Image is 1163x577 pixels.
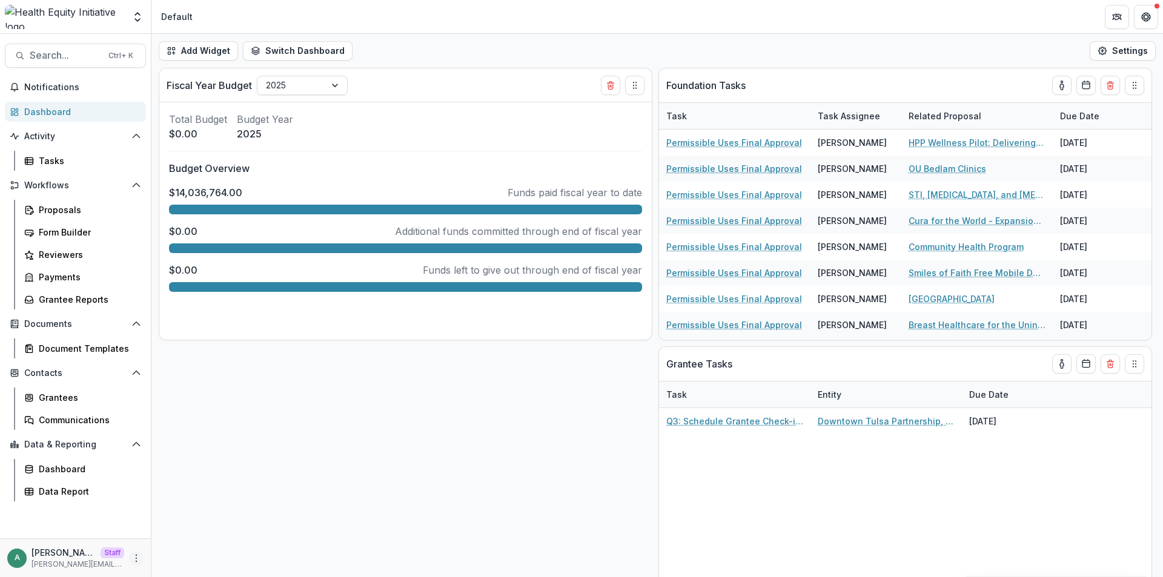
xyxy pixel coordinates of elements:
div: [PERSON_NAME] [818,240,887,253]
button: toggle-assigned-to-me [1052,354,1072,374]
div: [DATE] [1053,312,1144,338]
div: [DATE] [1053,156,1144,182]
div: [PERSON_NAME] [818,214,887,227]
span: Data & Reporting [24,440,127,450]
a: Q3: Schedule Grantee Check-in with [PERSON_NAME] [666,415,803,427]
a: Permissible Uses Final Approval [666,188,802,201]
p: $14,036,764.00 [169,185,242,200]
div: Related Proposal [901,103,1053,129]
a: Breast Healthcare for the Uninsured [909,318,1045,331]
p: $0.00 [169,263,197,277]
a: Permissible Uses Final Approval [666,240,802,253]
div: Reviewers [39,248,136,261]
div: Task Assignee [810,110,887,122]
div: [DATE] [1053,286,1144,312]
button: Delete card [1101,354,1120,374]
div: Task [659,103,810,129]
a: Reviewers [19,245,146,265]
span: Notifications [24,82,141,93]
div: Proposals [39,203,136,216]
a: HPP Wellness Pilot: Delivering Nutrition and Reducing Readmissions [909,136,1045,149]
a: Form Builder [19,222,146,242]
div: Due Date [962,381,1053,407]
div: Dashboard [39,463,136,475]
a: STI, [MEDICAL_DATA], and [MEDICAL_DATA] Prevention and Treatment [909,188,1045,201]
a: Permissible Uses Final Approval [666,266,802,279]
div: Dashboard [24,105,136,118]
div: Due Date [1053,110,1107,122]
div: [DATE] [1053,182,1144,208]
a: Tasks [19,151,146,171]
div: Grantees [39,391,136,404]
p: Grantee Tasks [666,357,732,371]
a: [GEOGRAPHIC_DATA] [909,292,995,305]
div: [PERSON_NAME] [818,162,887,175]
button: Drag [625,76,644,95]
div: Due Date [962,388,1016,401]
button: Open Activity [5,127,146,146]
div: [DATE] [1053,130,1144,156]
div: [PERSON_NAME] [818,188,887,201]
span: Workflows [24,180,127,191]
div: Data Report [39,485,136,498]
div: [PERSON_NAME] [818,318,887,331]
div: Entity [810,388,849,401]
div: [PERSON_NAME] [818,136,887,149]
p: Total Budget [169,112,227,127]
button: Delete card [1101,76,1120,95]
p: $0.00 [169,127,227,141]
span: Activity [24,131,127,142]
div: Default [161,10,193,23]
button: More [129,551,144,565]
div: Task [659,381,810,407]
div: Entity [810,381,962,407]
a: Downtown Tulsa Partnership, Inc. [818,415,955,427]
p: Additional funds committed through end of fiscal year [395,224,642,239]
button: Get Help [1134,5,1158,29]
button: Open Documents [5,314,146,334]
div: Task Assignee [810,103,901,129]
p: Fiscal Year Budget [167,78,252,93]
button: toggle-assigned-to-me [1052,76,1072,95]
div: Document Templates [39,342,136,355]
button: Switch Dashboard [243,41,353,61]
nav: breadcrumb [156,8,197,25]
a: Dashboard [19,459,146,479]
a: Proposals [19,200,146,220]
a: Grantees [19,387,146,407]
button: Calendar [1076,354,1096,374]
p: Funds left to give out through end of fiscal year [423,263,642,277]
div: Due Date [1053,103,1144,129]
button: Open Contacts [5,363,146,383]
p: Staff [101,547,124,558]
p: [PERSON_NAME][EMAIL_ADDRESS][DOMAIN_NAME] [31,559,124,570]
div: [DATE] [962,408,1053,434]
a: Cura for the World - Expansion 2026 [909,214,1045,227]
div: [DATE] [1053,260,1144,286]
button: Open Data & Reporting [5,435,146,454]
p: Budget Year [237,112,293,127]
span: Documents [24,319,127,329]
div: Ctrl + K [106,49,136,62]
p: $0.00 [169,224,197,239]
button: Notifications [5,77,146,97]
div: anveet@trytemelio.com [15,554,20,562]
button: Add Widget [159,41,238,61]
div: Grantee Reports [39,293,136,306]
div: Tasks [39,154,136,167]
a: Permissible Uses Final Approval [666,292,802,305]
a: Data Report [19,481,146,501]
a: Permissible Uses Final Approval [666,214,802,227]
a: Grantee Reports [19,289,146,309]
a: OU Bedlam Clinics [909,162,986,175]
span: Search... [30,50,101,61]
div: [PERSON_NAME] [818,266,887,279]
button: Drag [1125,76,1144,95]
a: Permissible Uses Final Approval [666,318,802,331]
span: Contacts [24,368,127,378]
button: Calendar [1076,76,1096,95]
